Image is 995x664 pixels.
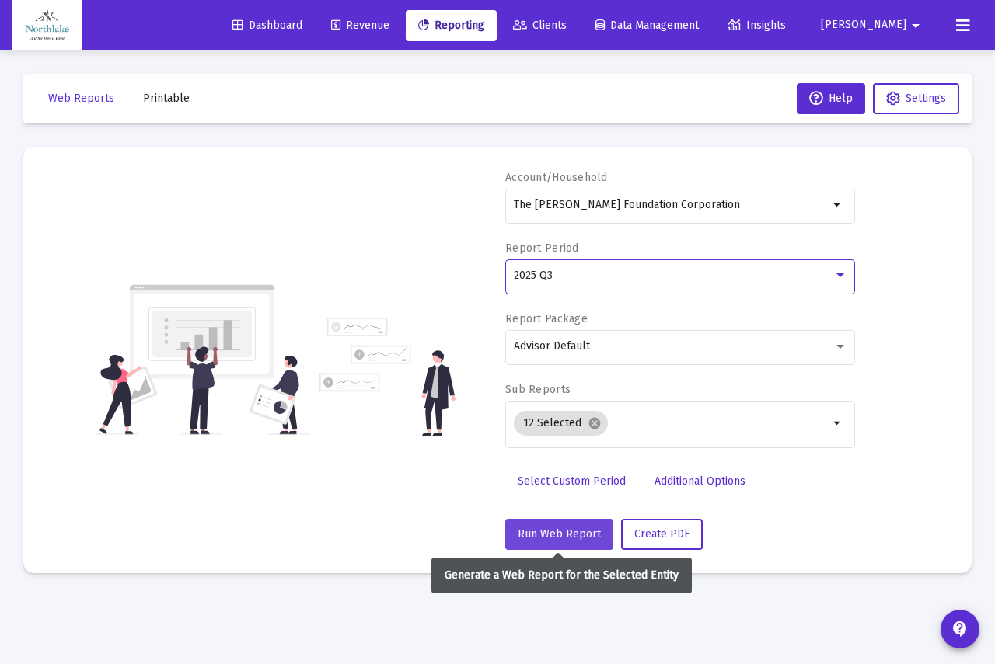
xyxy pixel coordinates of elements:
[809,92,853,105] span: Help
[583,10,711,41] a: Data Management
[951,620,969,638] mat-icon: contact_support
[331,19,389,32] span: Revenue
[802,9,944,40] button: [PERSON_NAME]
[728,19,786,32] span: Insights
[655,475,745,488] span: Additional Options
[513,19,567,32] span: Clients
[319,318,456,436] img: reporting-alt
[821,19,906,32] span: [PERSON_NAME]
[501,10,579,41] a: Clients
[36,83,127,114] button: Web Reports
[797,83,865,114] button: Help
[514,408,829,439] mat-chip-list: Selection
[514,411,608,436] mat-chip: 12 Selected
[588,416,602,430] mat-icon: cancel
[131,83,202,114] button: Printable
[406,10,497,41] a: Reporting
[621,519,703,550] button: Create PDF
[505,242,579,255] label: Report Period
[505,312,588,325] label: Report Package
[143,92,190,105] span: Printable
[418,19,484,32] span: Reporting
[518,475,626,488] span: Select Custom Period
[906,92,946,105] span: Settings
[505,383,571,396] label: Sub Reports
[514,199,829,211] input: Search or select an account or household
[829,414,847,433] mat-icon: arrow_drop_down
[505,519,613,550] button: Run Web Report
[220,10,315,41] a: Dashboard
[906,10,925,41] mat-icon: arrow_drop_down
[232,19,302,32] span: Dashboard
[634,527,690,541] span: Create PDF
[505,171,608,184] label: Account/Household
[829,196,847,214] mat-icon: arrow_drop_down
[24,10,71,41] img: Dashboard
[48,92,114,105] span: Web Reports
[873,83,959,114] button: Settings
[319,10,402,41] a: Revenue
[518,527,601,541] span: Run Web Report
[514,269,553,282] span: 2025 Q3
[514,339,590,353] span: Advisor Default
[715,10,798,41] a: Insights
[96,283,310,436] img: reporting
[595,19,699,32] span: Data Management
